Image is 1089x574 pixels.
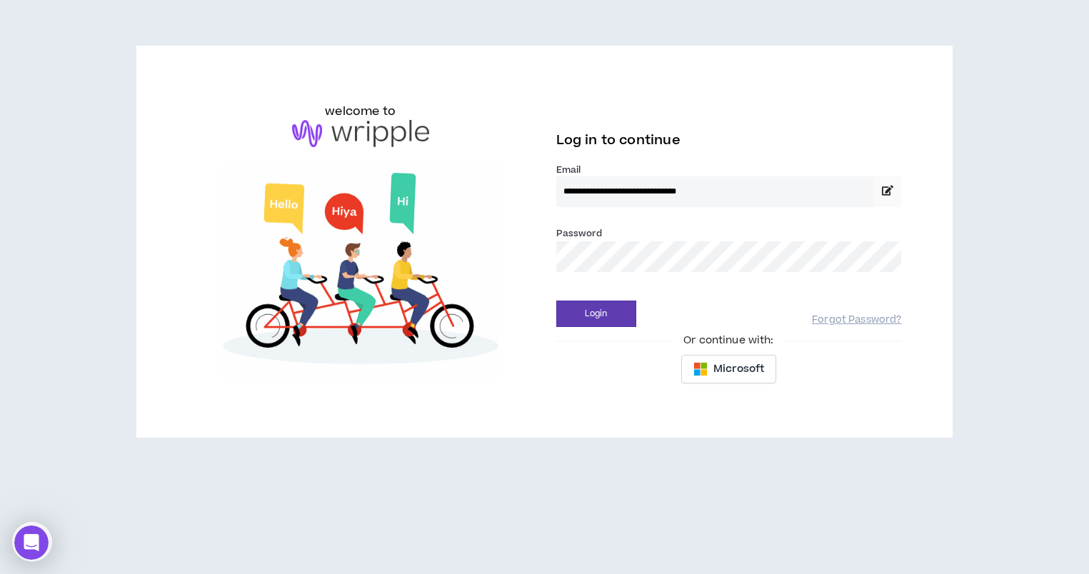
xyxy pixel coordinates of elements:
[812,313,901,327] a: Forgot Password?
[556,227,603,240] label: Password
[681,355,776,383] button: Microsoft
[14,525,49,560] iframe: Intercom live chat
[12,522,52,562] iframe: Intercom live chat discovery launcher
[673,333,783,348] span: Or continue with:
[713,361,764,377] span: Microsoft
[556,301,636,327] button: Login
[325,103,396,120] h6: welcome to
[556,163,902,176] label: Email
[556,131,681,149] span: Log in to continue
[292,120,429,147] img: logo-brand.png
[188,161,533,381] img: Welcome to Wripple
